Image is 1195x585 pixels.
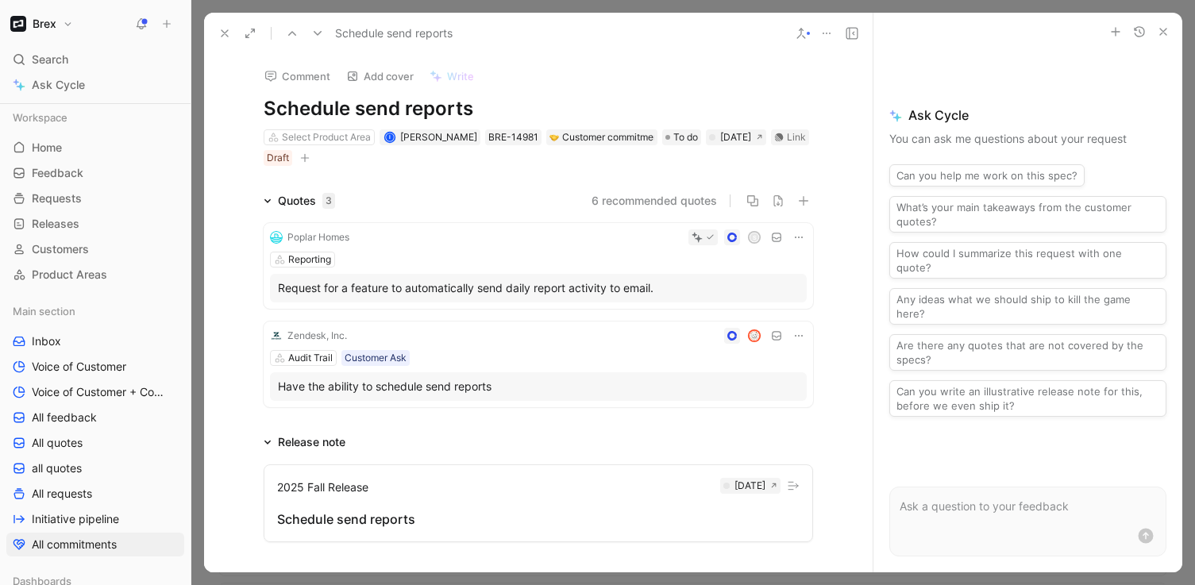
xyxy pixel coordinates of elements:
[889,129,1166,148] p: You can ask me questions about your request
[345,350,407,366] div: Customer Ask
[278,279,799,298] div: Request for a feature to automatically send daily report activity to email.
[6,299,184,556] div: Main sectionInboxVoice of CustomerVoice of Customer + Commercial NRR FeedbackAll feedbackAll quot...
[264,464,813,542] button: 2025 Fall Release[DATE]Schedule send reports
[549,129,654,145] div: Customer commitment
[32,384,169,400] span: Voice of Customer + Commercial NRR Feedback
[32,410,97,425] span: All feedback
[288,252,331,267] div: Reporting
[6,212,184,236] a: Releases
[32,537,117,552] span: All commitments
[287,229,349,245] div: Poplar Homes
[6,136,184,160] a: Home
[592,191,717,210] button: 6 recommended quotes
[32,333,61,349] span: Inbox
[6,299,184,323] div: Main section
[6,329,184,353] a: Inbox
[750,330,760,341] img: avatar
[6,263,184,287] a: Product Areas
[673,129,698,145] span: To do
[385,133,394,141] div: I
[32,191,82,206] span: Requests
[889,288,1166,325] button: Any ideas what we should ship to kill the game here?
[750,232,760,242] div: S
[282,129,371,145] div: Select Product Area
[335,24,453,43] span: Schedule send reports
[33,17,56,31] h1: Brex
[13,303,75,319] span: Main section
[6,380,184,404] a: Voice of Customer + Commercial NRR Feedback
[400,131,477,143] span: [PERSON_NAME]
[6,73,184,97] a: Ask Cycle
[447,69,474,83] span: Write
[889,106,1166,125] span: Ask Cycle
[264,96,813,121] h1: Schedule send reports
[277,478,368,497] div: 2025 Fall Release
[6,187,184,210] a: Requests
[32,267,107,283] span: Product Areas
[277,510,800,529] div: Schedule send reports
[6,13,77,35] button: BrexBrex
[32,435,83,451] span: All quotes
[6,482,184,506] a: All requests
[889,334,1166,371] button: Are there any quotes that are not covered by the specs?
[270,329,283,342] img: logo
[787,129,806,145] div: Link
[6,406,184,429] a: All feedback
[889,196,1166,233] button: What’s your main takeaways from the customer quotes?
[288,350,333,366] div: Audit Trail
[734,478,765,494] div: [DATE]
[6,48,184,71] div: Search
[889,164,1085,187] button: Can you help me work on this spec?
[662,129,701,145] div: To do
[287,328,347,344] div: Zendesk, Inc.
[32,75,85,94] span: Ask Cycle
[32,460,82,476] span: all quotes
[322,193,335,209] div: 3
[546,129,657,145] div: 🤝Customer commitment
[6,106,184,129] div: Workspace
[6,355,184,379] a: Voice of Customer
[549,133,559,142] img: 🤝
[270,231,283,244] img: logo
[257,65,337,87] button: Comment
[257,191,341,210] div: Quotes3
[720,129,751,145] div: [DATE]
[422,65,481,87] button: Write
[13,110,67,125] span: Workspace
[6,533,184,556] a: All commitments
[889,380,1166,417] button: Can you write an illustrative release note for this, before we even ship it?
[6,456,184,480] a: all quotes
[267,150,289,166] div: Draft
[488,129,538,145] div: BRE-14981
[6,507,184,531] a: Initiative pipeline
[278,377,799,396] div: Have the ability to schedule send reports
[6,161,184,185] a: Feedback
[32,241,89,257] span: Customers
[32,359,126,375] span: Voice of Customer
[32,216,79,232] span: Releases
[32,50,68,69] span: Search
[32,511,119,527] span: Initiative pipeline
[32,486,92,502] span: All requests
[339,65,421,87] button: Add cover
[278,433,345,452] div: Release note
[257,433,352,452] div: Release note
[278,191,335,210] div: Quotes
[6,237,184,261] a: Customers
[889,242,1166,279] button: How could I summarize this request with one quote?
[6,431,184,455] a: All quotes
[32,165,83,181] span: Feedback
[32,140,62,156] span: Home
[10,16,26,32] img: Brex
